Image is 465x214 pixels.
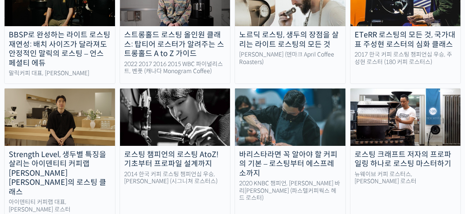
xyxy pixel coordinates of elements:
[235,51,345,66] div: [PERSON_NAME] (덴마크 April Coffee Roasters)
[350,30,461,49] div: ETeRR 로스팅의 모든 것, 국가대표 주성현 로스터의 심화 클래스
[55,145,107,166] a: 대화
[120,61,230,75] div: 2022 2017 2016 2015 WBC 파이널리스트, 벤풋 (캐나다 Monogram Coffee)
[120,150,230,169] div: 로스팅 챔피언의 로스팅 AtoZ! 기초부터 프로파일 설계까지
[235,89,345,146] img: hyunyoungbang-thumbnail.jpeg
[5,89,115,146] img: identity-roasting_course-thumbnail.jpg
[120,89,230,146] img: moonkyujang_thumbnail.jpg
[107,145,159,166] a: 설정
[5,199,115,213] div: 아이덴티티 커피랩 대표, [PERSON_NAME] 로스터
[350,51,461,66] div: 2017 한국 커피 로스팅 챔피언십 우승, 주성현 로스터 (180 커피 로스터스)
[235,180,345,202] div: 2020 KNBC 챔피언, [PERSON_NAME] 바리[PERSON_NAME] (파스텔커피웍스 헤드 로스터)
[350,89,461,146] img: coffee-roasting-thumbnail-500x260-1.jpg
[128,157,138,164] span: 설정
[5,30,115,68] div: BBSP로 완성하는 라이트 로스팅 재연성: 배치 사이즈가 달라져도 안정적인 말릭의 로스팅 – 언스페셜티 에듀
[76,158,86,165] span: 대화
[235,30,345,49] div: 노르딕 로스팅, 생두의 장점을 살리는 라이트 로스팅의 모든 것
[350,150,461,169] div: 로스팅 크래프트 저자의 프로파일링 하나로 로스팅 마스터하기
[350,171,461,185] div: 뉴웨이브 커피 로스터스, [PERSON_NAME] 로스터
[5,70,115,77] div: 말릭커피 대표, [PERSON_NAME]
[120,171,230,185] div: 2014 한국 커피 로스팅 챔피언십 우승, [PERSON_NAME] (시그니쳐 로스터스)
[235,150,345,178] div: 바리스타라면 꼭 알아야 할 커피의 기본 – 로스팅부터 에스프레소까지
[2,145,55,166] a: 홈
[26,157,31,164] span: 홈
[120,30,230,59] div: 스트롱홀드 로스팅 올인원 클래스: 탑티어 로스터가 알려주는 스트롱홀드 A to Z 가이드
[5,150,115,197] div: Strength Level, 생두별 특징을 살리는 아이덴티티 커피랩 [PERSON_NAME] [PERSON_NAME]의 로스팅 클래스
